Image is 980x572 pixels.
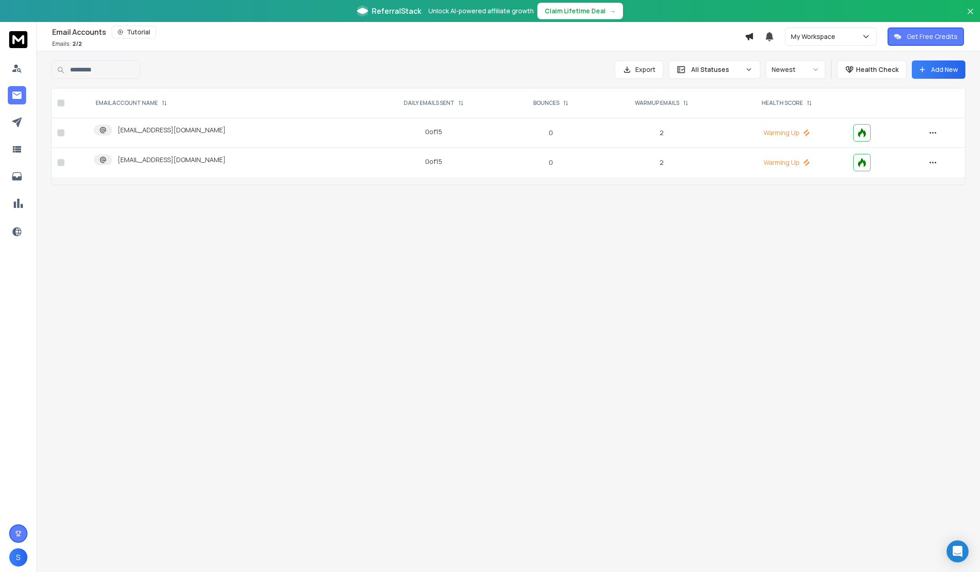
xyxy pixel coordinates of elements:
button: Close banner [964,5,976,27]
span: 2 / 2 [72,40,82,48]
p: Warming Up [731,128,843,137]
p: WARMUP EMAILS [635,99,679,107]
p: BOUNCES [533,99,559,107]
p: Get Free Credits [907,32,958,41]
p: HEALTH SCORE [762,99,803,107]
button: Claim Lifetime Deal→ [537,3,623,19]
div: Open Intercom Messenger [947,540,969,562]
p: [EMAIL_ADDRESS][DOMAIN_NAME] [118,125,226,135]
div: 0 of 15 [425,157,442,166]
p: Warming Up [731,158,843,167]
button: S [9,548,27,567]
div: 0 of 15 [425,127,442,136]
td: 2 [598,118,726,148]
span: → [609,6,616,16]
p: Emails : [52,40,82,48]
button: Get Free Credits [888,27,964,46]
div: Email Accounts [52,26,745,38]
span: ReferralStack [372,5,421,16]
button: Add New [912,60,965,79]
p: DAILY EMAILS SENT [404,99,455,107]
p: [EMAIL_ADDRESS][DOMAIN_NAME] [118,155,226,164]
p: Unlock AI-powered affiliate growth [428,6,534,16]
td: 2 [598,148,726,178]
button: Newest [766,60,825,79]
button: Export [615,60,663,79]
p: My Workspace [791,32,839,41]
div: EMAIL ACCOUNT NAME [96,99,167,107]
button: Tutorial [112,26,156,38]
p: All Statuses [691,65,742,74]
p: Health Check [856,65,899,74]
p: 0 [509,128,592,137]
button: Health Check [837,60,906,79]
p: 0 [509,158,592,167]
